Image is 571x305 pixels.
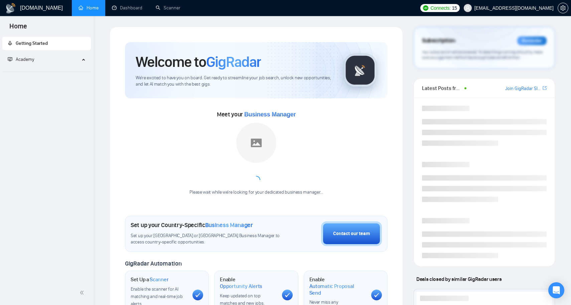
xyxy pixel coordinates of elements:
li: Academy Homepage [2,69,91,73]
img: logo [5,3,16,14]
a: homeHome [79,5,99,11]
h1: Set up your Country-Specific [131,221,253,229]
span: Home [4,21,32,35]
span: Automatic Proposal Send [309,283,366,296]
a: setting [558,5,568,11]
span: Subscription [422,35,455,46]
span: We're excited to have you on board. Get ready to streamline your job search, unlock new opportuni... [136,75,333,88]
img: gigradar-logo.png [343,54,377,87]
span: GigRadar [206,53,261,71]
span: loading [252,175,261,185]
span: Latest Posts from the GigRadar Community [422,84,462,92]
button: Contact our team [321,221,382,246]
span: Business Manager [244,111,296,118]
span: GigRadar Automation [125,260,181,267]
span: Business Manager [205,221,253,229]
li: Getting Started [2,37,91,50]
span: Meet your [217,111,296,118]
span: Academy [16,57,34,62]
a: Join GigRadar Slack Community [505,85,541,92]
span: fund-projection-screen [8,57,12,62]
span: Connects: [430,4,450,12]
div: Contact our team [333,230,370,237]
h1: Set Up a [131,276,168,283]
div: Please wait while we're looking for your dedicated business manager... [185,189,327,196]
h1: Welcome to [136,53,261,71]
span: Opportunity Alerts [220,283,262,290]
span: Set up your [GEOGRAPHIC_DATA] or [GEOGRAPHIC_DATA] Business Manager to access country-specific op... [131,233,281,245]
span: Getting Started [16,40,48,46]
span: Deals closed by similar GigRadar users [414,273,504,285]
a: dashboardDashboard [112,5,142,11]
span: user [465,6,470,10]
h1: Enable [220,276,276,289]
img: upwork-logo.png [423,5,428,11]
span: rocket [8,41,12,45]
img: placeholder.png [236,123,276,163]
div: Reminder [517,36,547,45]
h1: Enable [309,276,366,296]
button: setting [558,3,568,13]
span: 15 [452,4,457,12]
a: export [543,85,547,91]
div: Open Intercom Messenger [548,282,564,298]
span: Scanner [150,276,168,283]
span: Your subscription will be renewed. To keep things running smoothly, make sure your payment method... [422,49,542,60]
span: double-left [80,289,86,296]
a: searchScanner [156,5,180,11]
span: Academy [8,57,34,62]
